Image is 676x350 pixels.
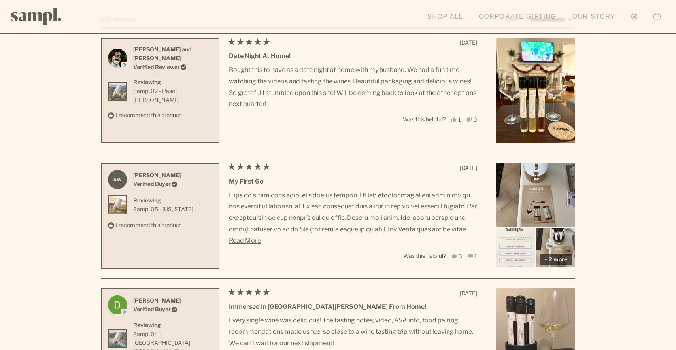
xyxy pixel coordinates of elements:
[536,228,575,267] img: Customer-uploaded image, show more details
[451,117,461,123] button: 1
[133,172,181,178] strong: [PERSON_NAME]
[108,49,127,68] img: Profile picture for Chase and Kelly B.
[229,64,477,110] p: Bought this to have as a date night at home with my husband. We had a fun time watching the video...
[451,253,462,259] button: 3
[496,38,575,144] img: Customer-uploaded image, show more details
[229,235,477,247] button: Read More
[229,302,477,312] div: Immersed in [GEOGRAPHIC_DATA][PERSON_NAME] from home!
[133,180,181,188] div: Verified Buyer
[133,305,181,314] div: Verified Buyer
[133,87,212,104] a: View Sampl.02 - Paso Robles
[121,309,127,314] img: google logo
[229,190,477,338] p: L ips do sitam cons adipi el s doeius tempori. Ut lab etdolor mag al eni adminimv qu nos exercit ...
[133,78,212,87] div: Reviewing
[116,221,181,228] span: I recommend this product
[108,295,127,314] img: Profile picture for Dan O.
[108,170,127,189] strong: SW
[540,254,572,265] button: + 2 more
[496,228,535,267] img: Customer-uploaded image, show more details
[229,176,477,187] div: My first go
[133,297,181,304] strong: [PERSON_NAME]
[11,8,62,25] img: Sampl logo
[133,196,193,205] div: Reviewing
[133,205,193,214] a: View Sampl.05 - Oregon
[466,117,478,123] button: 0
[229,315,477,349] p: Every single wine was delicious! The tasting notes, video, AVA info, food pairing recommendations...
[475,8,561,25] a: Corporate Gifting
[496,163,575,227] img: Customer-uploaded image, show more details
[133,321,212,329] div: Reviewing
[460,165,477,171] span: [DATE]
[460,39,477,46] span: [DATE]
[133,63,212,72] div: Verified Reviewer
[229,237,261,244] span: Read More
[133,46,192,61] strong: [PERSON_NAME] and [PERSON_NAME]
[121,62,127,68] img: google logo
[403,252,446,259] span: Was this helpful?
[423,8,467,25] a: Shop All
[468,253,478,259] button: 1
[116,112,181,118] span: I recommend this product
[568,8,619,25] a: Our Story
[229,51,477,61] div: Date Night at Home!
[460,290,477,297] span: [DATE]
[403,116,446,123] span: Was this helpful?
